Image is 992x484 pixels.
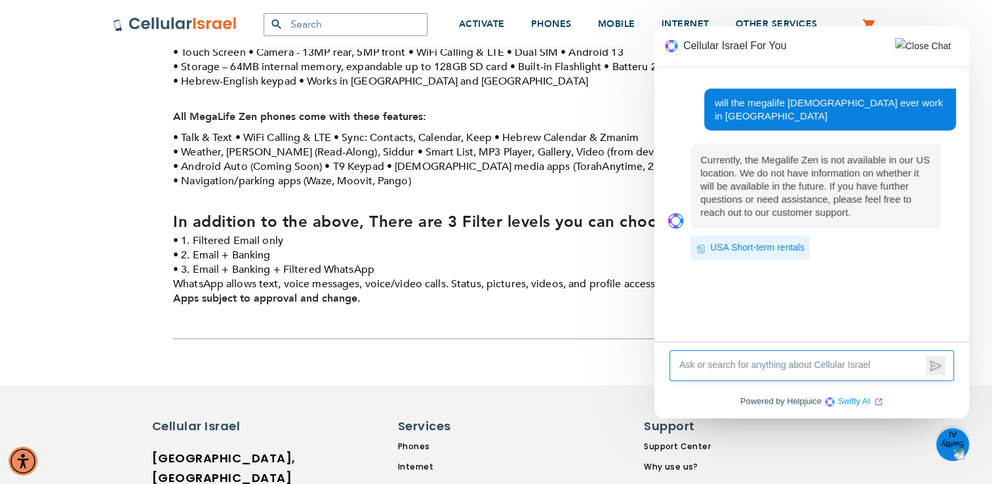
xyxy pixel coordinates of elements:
li: Hebrew-English keypad [173,74,296,89]
div: Accessibility Menu [9,447,37,475]
h6: Services [398,418,509,435]
li: Camera - 13MP rear, 5MP front [248,45,406,60]
li: Sync: Contacts, Calendar, Keep [334,131,492,145]
li: Storage – 64MB internal memory, expandable up to 128GB SD card [173,60,507,74]
li: 2. Email + Banking [173,248,819,262]
strong: In addition to the above, There are 3 Filter levels you can choose from [173,211,716,233]
li: Weather, [PERSON_NAME] (Read-Along), Siddur [173,145,414,159]
li: [DEMOGRAPHIC_DATA] media apps (TorahAnytime, 24Six, Zing) [387,159,704,174]
h6: Cellular Israel [152,418,264,435]
span: OTHER SERVICES [736,18,818,30]
span: ACTIVATE [459,18,505,30]
li: Talk & Text [173,131,233,145]
strong: Apps subject to approval and change. [173,291,361,306]
li: Batteru 2300mAh [604,60,697,74]
a: Internet [398,461,517,473]
a: Phones [398,441,517,453]
img: Cellular Israel Logo [113,16,237,32]
li: 1. Filtered Email only [173,233,819,248]
li: Built-in Flashlight [510,60,602,74]
a: Support Center [644,441,730,453]
span: INTERNET [662,18,709,30]
li: Touch Screen [173,45,246,60]
h6: Support [644,418,722,435]
li: Smart List, MP3 Player, Gallery, Video (from device only) [417,145,694,159]
a: Why use us? [644,461,730,473]
li: 3. Email + Banking + Filtered WhatsApp WhatsApp allows text, voice messages, voice/video calls. S... [173,262,819,291]
li: Navigation/parking apps (Waze, Moovit, Pango) [173,174,411,188]
li: Android Auto (Coming Soon) [173,159,322,174]
li: Dual SIM [507,45,558,60]
li: Hebrew Calendar & Zmanim [494,131,639,145]
li: WiFi Calling & LTE [408,45,504,60]
li: WiFi Calling & LTE [235,131,331,145]
li: T9 Keypad [325,159,384,174]
strong: All MegaLife Zen phones come with these features: [173,110,426,124]
input: Search [264,13,427,36]
span: MOBILE [598,18,635,30]
li: Android 13 [561,45,623,60]
li: Works in [GEOGRAPHIC_DATA] and [GEOGRAPHIC_DATA] [299,74,588,89]
span: PHONES [531,18,572,30]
